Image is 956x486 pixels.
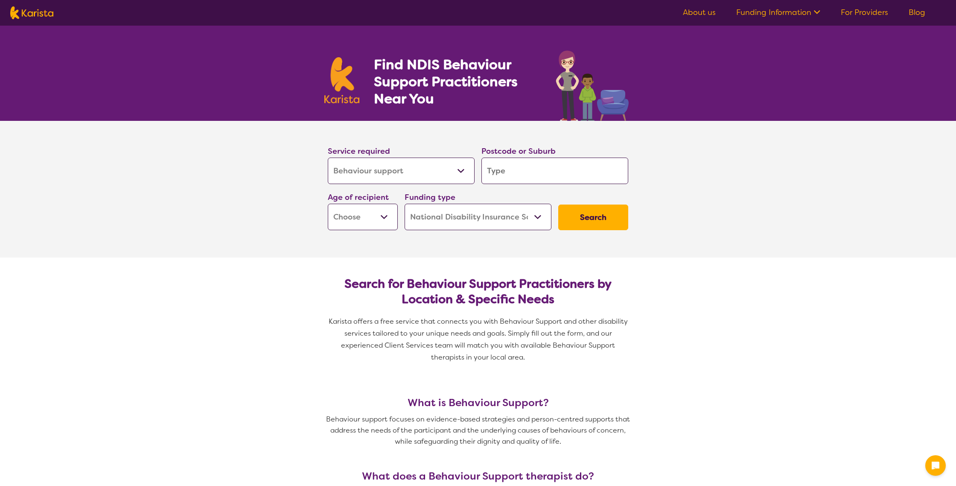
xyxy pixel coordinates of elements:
[10,6,53,19] img: Karista logo
[736,7,820,18] a: Funding Information
[324,57,359,103] img: Karista logo
[405,192,455,202] label: Funding type
[324,470,632,482] h3: What does a Behaviour Support therapist do?
[554,46,632,121] img: behaviour-support
[683,7,716,18] a: About us
[841,7,888,18] a: For Providers
[909,7,925,18] a: Blog
[328,192,389,202] label: Age of recipient
[328,146,390,156] label: Service required
[335,276,621,307] h2: Search for Behaviour Support Practitioners by Location & Specific Needs
[374,56,539,107] h1: Find NDIS Behaviour Support Practitioners Near You
[481,158,628,184] input: Type
[324,414,632,447] p: Behaviour support focuses on evidence-based strategies and person-centred supports that address t...
[558,205,628,230] button: Search
[324,316,632,363] p: Karista offers a free service that connects you with Behaviour Support and other disability servi...
[324,397,632,409] h3: What is Behaviour Support?
[481,146,556,156] label: Postcode or Suburb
